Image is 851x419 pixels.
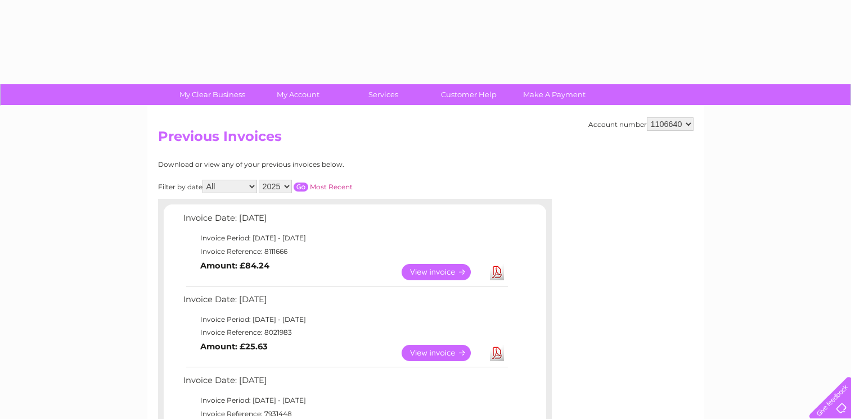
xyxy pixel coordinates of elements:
a: My Account [251,84,344,105]
a: View [402,345,484,361]
b: Amount: £25.63 [200,341,268,352]
a: Make A Payment [508,84,601,105]
div: Filter by date [158,180,453,193]
a: View [402,264,484,280]
h2: Previous Invoices [158,129,694,150]
div: Download or view any of your previous invoices below. [158,161,453,168]
a: My Clear Business [166,84,259,105]
td: Invoice Date: [DATE] [181,373,510,394]
td: Invoice Period: [DATE] - [DATE] [181,231,510,245]
td: Invoice Reference: 8111666 [181,245,510,258]
td: Invoice Date: [DATE] [181,211,510,231]
td: Invoice Reference: 8021983 [181,326,510,339]
td: Invoice Date: [DATE] [181,292,510,313]
a: Customer Help [422,84,515,105]
div: Account number [588,117,694,131]
a: Download [490,345,504,361]
a: Services [337,84,430,105]
a: Most Recent [310,183,353,191]
td: Invoice Period: [DATE] - [DATE] [181,313,510,326]
b: Amount: £84.24 [200,261,269,271]
td: Invoice Period: [DATE] - [DATE] [181,394,510,407]
a: Download [490,264,504,280]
